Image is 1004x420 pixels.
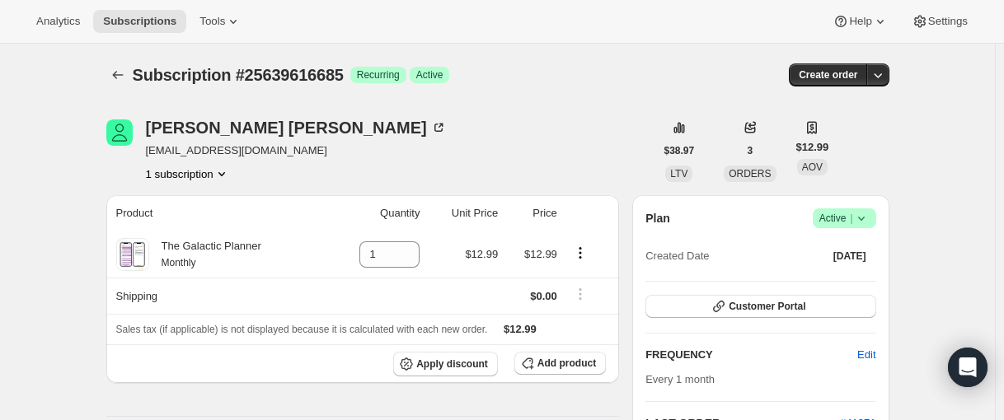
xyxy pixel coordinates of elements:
[857,347,875,363] span: Edit
[149,238,261,271] div: The Galactic Planner
[738,139,763,162] button: 3
[645,248,709,264] span: Created Date
[729,300,805,313] span: Customer Portal
[799,68,857,82] span: Create order
[106,278,328,314] th: Shipping
[416,357,488,371] span: Apply discount
[162,257,196,268] small: Monthly
[416,68,443,82] span: Active
[567,244,593,262] button: Product actions
[928,15,968,28] span: Settings
[503,195,562,231] th: Price
[796,139,829,156] span: $12.99
[823,245,876,268] button: [DATE]
[146,119,447,136] div: [PERSON_NAME] [PERSON_NAME]
[645,347,857,363] h2: FREQUENCY
[106,195,328,231] th: Product
[36,15,80,28] span: Analytics
[133,66,344,84] span: Subscription #25639616685
[823,10,898,33] button: Help
[465,248,498,260] span: $12.99
[393,352,498,376] button: Apply discount
[748,144,753,157] span: 3
[849,15,871,28] span: Help
[514,352,606,375] button: Add product
[729,168,771,180] span: ORDERS
[106,63,129,86] button: Subscriptions
[664,144,695,157] span: $38.97
[802,161,823,173] span: AOV
[645,373,715,385] span: Every 1 month
[670,168,687,180] span: LTV
[524,248,557,260] span: $12.99
[103,15,176,28] span: Subscriptions
[654,139,705,162] button: $38.97
[833,250,866,263] span: [DATE]
[789,63,867,86] button: Create order
[504,323,537,335] span: $12.99
[850,212,852,225] span: |
[118,238,147,271] img: product img
[357,68,400,82] span: Recurring
[190,10,251,33] button: Tools
[146,142,447,159] span: [EMAIL_ADDRESS][DOMAIN_NAME]
[530,290,557,302] span: $0.00
[26,10,90,33] button: Analytics
[645,210,670,226] h2: Plan
[116,324,488,335] span: Sales tax (if applicable) is not displayed because it is calculated with each new order.
[819,210,870,226] span: Active
[425,195,503,231] th: Unit Price
[199,15,225,28] span: Tools
[537,357,596,370] span: Add product
[93,10,186,33] button: Subscriptions
[948,348,988,387] div: Open Intercom Messenger
[328,195,425,231] th: Quantity
[106,119,133,146] span: Lynn Fiedorowicz
[847,342,885,368] button: Edit
[902,10,978,33] button: Settings
[645,295,875,318] button: Customer Portal
[567,285,593,303] button: Shipping actions
[146,166,230,182] button: Product actions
